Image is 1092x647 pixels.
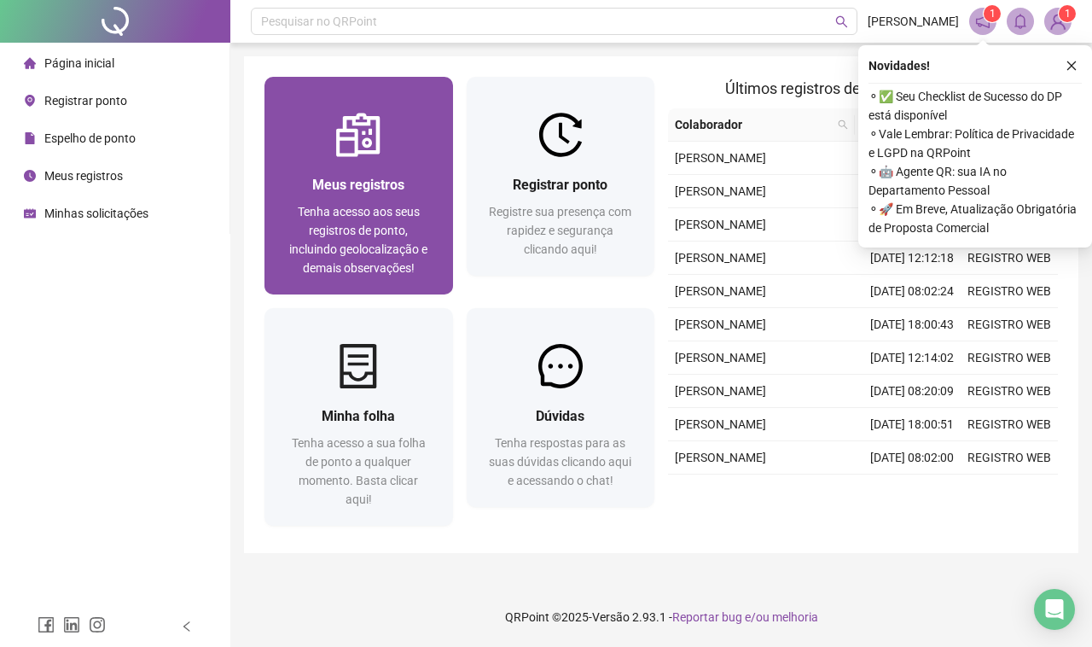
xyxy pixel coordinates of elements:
[984,5,1001,22] sup: 1
[44,94,127,108] span: Registrar ponto
[44,131,136,145] span: Espelho de ponto
[292,436,426,506] span: Tenha acesso a sua folha de ponto a qualquer momento. Basta clicar aqui!
[513,177,607,193] span: Registrar ponto
[675,218,766,231] span: [PERSON_NAME]
[489,436,631,487] span: Tenha respostas para as suas dúvidas clicando aqui e acessando o chat!
[1013,14,1028,29] span: bell
[868,87,1082,125] span: ⚬ ✅ Seu Checklist de Sucesso do DP está disponível
[38,616,55,633] span: facebook
[24,170,36,182] span: clock-circle
[467,308,655,507] a: DúvidasTenha respostas para as suas dúvidas clicando aqui e acessando o chat!
[675,251,766,265] span: [PERSON_NAME]
[863,242,961,275] td: [DATE] 12:12:18
[89,616,106,633] span: instagram
[863,341,961,375] td: [DATE] 12:14:02
[961,275,1058,308] td: REGISTRO WEB
[264,308,453,526] a: Minha folhaTenha acesso a sua folha de ponto a qualquer momento. Basta clicar aqui!
[675,451,766,464] span: [PERSON_NAME]
[868,162,1082,200] span: ⚬ 🤖 Agente QR: sua IA no Departamento Pessoal
[675,417,766,431] span: [PERSON_NAME]
[863,408,961,441] td: [DATE] 18:00:51
[675,318,766,331] span: [PERSON_NAME]
[24,207,36,219] span: schedule
[536,408,584,424] span: Dúvidas
[675,115,831,134] span: Colaborador
[855,108,949,142] th: Data/Hora
[961,341,1058,375] td: REGISTRO WEB
[44,169,123,183] span: Meus registros
[863,375,961,408] td: [DATE] 08:20:09
[725,79,1001,97] span: Últimos registros de ponto sincronizados
[44,207,148,220] span: Minhas solicitações
[675,184,766,198] span: [PERSON_NAME]
[838,119,848,130] span: search
[24,57,36,69] span: home
[44,56,114,70] span: Página inicial
[672,610,818,624] span: Reportar bug e/ou melhoria
[868,125,1082,162] span: ⚬ Vale Lembrar: Política de Privacidade e LGPD na QRPoint
[264,77,453,294] a: Meus registrosTenha acesso aos seus registros de ponto, incluindo geolocalização e demais observa...
[24,95,36,107] span: environment
[181,621,193,632] span: left
[834,112,851,137] span: search
[961,242,1058,275] td: REGISTRO WEB
[1065,8,1071,20] span: 1
[312,177,404,193] span: Meus registros
[868,200,1082,237] span: ⚬ 🚀 Em Breve, Atualização Obrigatória de Proposta Comercial
[592,610,630,624] span: Versão
[489,205,631,256] span: Registre sua presença com rapidez e segurança clicando aqui!
[1066,60,1077,72] span: close
[289,205,427,275] span: Tenha acesso aos seus registros de ponto, incluindo geolocalização e demais observações!
[863,308,961,341] td: [DATE] 18:00:43
[675,284,766,298] span: [PERSON_NAME]
[24,132,36,144] span: file
[975,14,990,29] span: notification
[835,15,848,28] span: search
[868,12,959,31] span: [PERSON_NAME]
[675,384,766,398] span: [PERSON_NAME]
[863,475,961,508] td: [DATE] 18:10:01
[675,351,766,364] span: [PERSON_NAME]
[961,375,1058,408] td: REGISTRO WEB
[467,77,655,276] a: Registrar pontoRegistre sua presença com rapidez e segurança clicando aqui!
[863,441,961,475] td: [DATE] 08:02:00
[961,441,1058,475] td: REGISTRO WEB
[863,275,961,308] td: [DATE] 08:02:24
[961,475,1058,508] td: REGISTRO WEB
[1059,5,1076,22] sup: Atualize o seu contato no menu Meus Dados
[961,408,1058,441] td: REGISTRO WEB
[868,56,930,75] span: Novidades !
[675,151,766,165] span: [PERSON_NAME]
[63,616,80,633] span: linkedin
[990,8,996,20] span: 1
[230,587,1092,647] footer: QRPoint © 2025 - 2.93.1 -
[961,308,1058,341] td: REGISTRO WEB
[1045,9,1071,34] img: 91368
[322,408,395,424] span: Minha folha
[1034,589,1075,630] div: Open Intercom Messenger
